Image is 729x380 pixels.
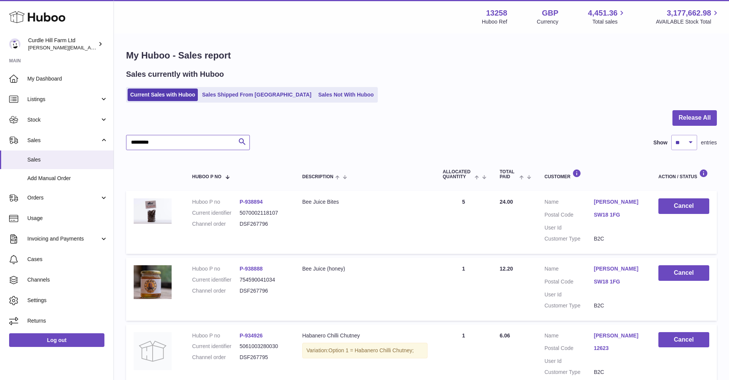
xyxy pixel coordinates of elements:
span: Settings [27,297,108,304]
dt: Postal Code [544,211,594,220]
dt: Huboo P no [192,198,240,206]
span: Total sales [592,18,626,25]
div: Bee Juice Bites [302,198,428,206]
span: 12.20 [500,266,513,272]
span: 3,177,662.98 [667,8,711,18]
a: [PERSON_NAME] [594,198,643,206]
a: [PERSON_NAME] [594,265,643,272]
span: Add Manual Order [27,175,108,182]
dt: Name [544,265,594,274]
span: Returns [27,317,108,325]
dt: Name [544,198,594,207]
span: My Dashboard [27,75,108,82]
dt: Current identifier [192,343,240,350]
a: 3,177,662.98 AVAILABLE Stock Total [656,8,720,25]
span: Orders [27,194,100,201]
dt: Huboo P no [192,332,240,339]
a: [PERSON_NAME] [594,332,643,339]
span: Listings [27,96,100,103]
dt: Huboo P no [192,265,240,272]
button: Cancel [658,198,709,214]
dd: DSF267795 [240,354,287,361]
div: Curdle Hill Farm Ltd [28,37,96,51]
dt: User Id [544,224,594,231]
dt: User Id [544,291,594,298]
dd: DSF267796 [240,287,287,294]
a: Sales Shipped From [GEOGRAPHIC_DATA] [199,89,314,101]
dt: Current identifier [192,276,240,283]
dt: Name [544,332,594,341]
span: entries [701,139,717,146]
span: 4,451.36 [588,8,618,18]
a: P-938894 [240,199,263,205]
dt: Customer Type [544,235,594,242]
span: 24.00 [500,199,513,205]
span: [PERSON_NAME][EMAIL_ADDRESS][DOMAIN_NAME] [28,44,152,51]
a: Current Sales with Huboo [128,89,198,101]
strong: GBP [542,8,558,18]
img: 1705932916.jpg [134,265,172,299]
dt: Current identifier [192,209,240,217]
img: 1705935836.jpg [134,198,172,224]
span: Sales [27,156,108,163]
div: Habanero Chilli Chutney [302,332,428,339]
div: Customer [544,169,643,179]
dt: Channel order [192,220,240,228]
dt: Postal Code [544,278,594,287]
img: no-photo.jpg [134,332,172,370]
span: Option 1 = Habanero Chilli Chutney; [328,347,414,353]
a: P-938888 [240,266,263,272]
dd: DSF267796 [240,220,287,228]
div: Huboo Ref [482,18,507,25]
div: Bee Juice (honey) [302,265,428,272]
h2: Sales currently with Huboo [126,69,224,79]
a: 12623 [594,345,643,352]
span: Invoicing and Payments [27,235,100,242]
span: Stock [27,116,100,123]
strong: 13258 [486,8,507,18]
div: Currency [537,18,559,25]
a: SW18 1FG [594,211,643,218]
span: Description [302,174,333,179]
span: Cases [27,256,108,263]
span: Sales [27,137,100,144]
a: Sales Not With Huboo [316,89,376,101]
dt: Channel order [192,354,240,361]
dd: B2C [594,369,643,376]
div: Variation: [302,343,428,358]
button: Cancel [658,332,709,348]
div: Action / Status [658,169,709,179]
dd: 5061003280030 [240,343,287,350]
dd: 5070002118107 [240,209,287,217]
a: Log out [9,333,104,347]
button: Cancel [658,265,709,281]
a: SW18 1FG [594,278,643,285]
dt: User Id [544,358,594,365]
span: ALLOCATED Quantity [443,169,473,179]
a: P-934926 [240,332,263,339]
button: Release All [672,110,717,126]
h1: My Huboo - Sales report [126,49,717,62]
dt: Postal Code [544,345,594,354]
td: 1 [435,258,492,321]
span: 6.06 [500,332,510,339]
a: 4,451.36 Total sales [588,8,626,25]
td: 5 [435,191,492,254]
dd: B2C [594,235,643,242]
dt: Customer Type [544,369,594,376]
span: Usage [27,215,108,222]
dt: Customer Type [544,302,594,309]
span: AVAILABLE Stock Total [656,18,720,25]
span: Channels [27,276,108,283]
img: miranda@diddlysquatfarmshop.com [9,38,21,50]
label: Show [653,139,667,146]
span: Total paid [500,169,518,179]
dd: B2C [594,302,643,309]
dt: Channel order [192,287,240,294]
dd: 754590041034 [240,276,287,283]
span: Huboo P no [192,174,221,179]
